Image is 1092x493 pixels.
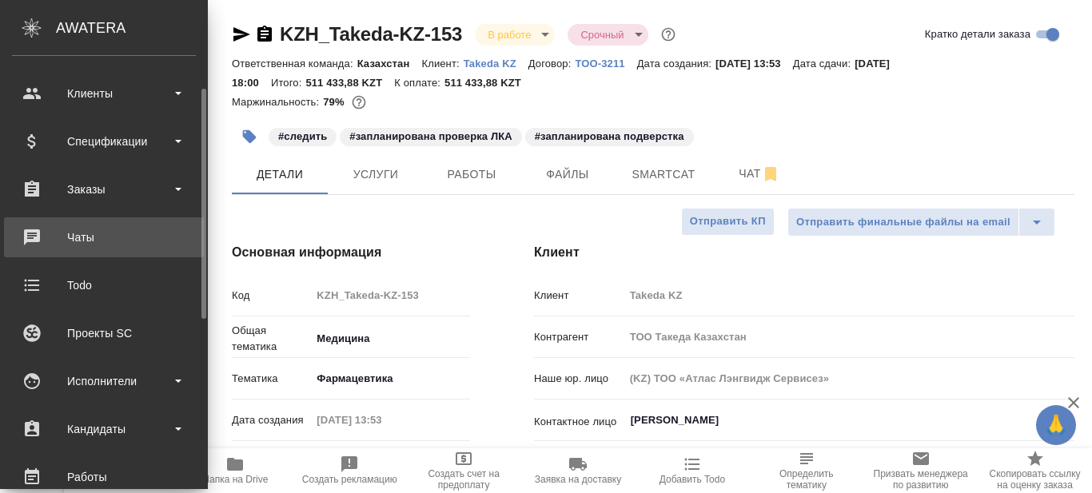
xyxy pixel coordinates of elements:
span: Определить тематику [759,468,854,491]
span: следить [267,129,338,142]
p: Общая тематика [232,323,311,355]
button: Добавить тэг [232,119,267,154]
input: Пустое поле [624,367,1074,390]
p: Дата создания [232,412,311,428]
div: split button [787,208,1055,237]
div: Медицина [311,325,470,352]
button: Создать рекламацию [293,448,407,493]
div: В работе [475,24,555,46]
button: Скопировать ссылку на оценку заказа [978,448,1092,493]
span: Отправить финальные файлы на email [796,213,1010,232]
span: Smartcat [625,165,702,185]
button: Отправить финальные файлы на email [787,208,1019,237]
svg: Отписаться [761,165,780,184]
p: Клиент [534,288,624,304]
a: Takeda KZ [464,56,528,70]
span: Работы [433,165,510,185]
div: Спецификации [12,129,196,153]
button: Доп статусы указывают на важность/срочность заказа [658,24,679,45]
a: Чаты [4,217,204,257]
p: Дата создания: [637,58,715,70]
p: Наше юр. лицо [534,371,624,387]
span: Чат [721,164,798,184]
input: Пустое поле [624,284,1074,307]
div: Кандидаты [12,417,196,441]
p: [DATE] 13:53 [715,58,793,70]
input: Пустое поле [311,284,470,307]
a: Проекты SC [4,313,204,353]
h4: Клиент [534,243,1074,262]
button: Скопировать ссылку для ЯМессенджера [232,25,251,44]
p: Клиент: [421,58,463,70]
span: Призвать менеджера по развитию [873,468,968,491]
span: Заявка на доставку [535,474,621,485]
button: Отправить КП [681,208,775,236]
p: Тематика [232,371,311,387]
span: Скопировать ссылку на оценку заказа [987,468,1082,491]
span: Папка на Drive [202,474,268,485]
button: В работе [483,28,536,42]
span: Создать рекламацию [302,474,397,485]
input: Пустое поле [624,325,1074,348]
h4: Основная информация [232,243,470,262]
a: Todo [4,265,204,305]
p: ТОО-3211 [575,58,636,70]
span: Создать счет на предоплату [416,468,512,491]
span: Детали [241,165,318,185]
div: Фармацевтика [311,365,470,392]
p: Ответственная команда: [232,58,357,70]
button: Призвать менеджера по развитию [863,448,978,493]
div: В работе [568,24,648,46]
div: AWATERA [56,12,208,44]
span: Кратко детали заказа [925,26,1030,42]
button: Заявка на доставку [521,448,636,493]
p: К оплате: [394,77,444,89]
span: Отправить КП [690,213,766,231]
p: Казахстан [357,58,422,70]
button: 14894.70 RUB; [349,92,369,113]
p: Код [232,288,311,304]
span: запланирована подверстка [524,129,695,142]
p: Контактное лицо [534,414,624,430]
p: 511 433,88 KZT [444,77,533,89]
div: Клиенты [12,82,196,105]
span: Файлы [529,165,606,185]
span: Услуги [337,165,414,185]
p: Дата сдачи: [793,58,855,70]
div: Todo [12,273,196,297]
span: 🙏 [1042,408,1070,442]
button: Добавить Todo [635,448,749,493]
span: запланирована проверка ЛКА [338,129,523,142]
p: Takeda KZ [464,58,528,70]
div: Заказы [12,177,196,201]
span: Добавить Todo [660,474,725,485]
button: Определить тематику [749,448,863,493]
button: 🙏 [1036,405,1076,445]
p: #запланирована подверстка [535,129,684,145]
div: Работы [12,465,196,489]
input: Пустое поле [311,408,451,431]
p: Договор: [528,58,576,70]
button: Папка на Drive [178,448,293,493]
button: Создать счет на предоплату [407,448,521,493]
p: Контрагент [534,329,624,345]
button: Срочный [576,28,628,42]
button: Скопировать ссылку [255,25,274,44]
a: KZH_Takeda-KZ-153 [280,23,462,45]
p: Маржинальность: [232,96,323,108]
div: Исполнители [12,369,196,393]
p: #следить [278,129,327,145]
div: Чаты [12,225,196,249]
p: 79% [323,96,348,108]
a: ТОО-3211 [575,56,636,70]
p: #запланирована проверка ЛКА [349,129,512,145]
div: Проекты SC [12,321,196,345]
p: Итого: [271,77,305,89]
p: 511 433,88 KZT [305,77,394,89]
